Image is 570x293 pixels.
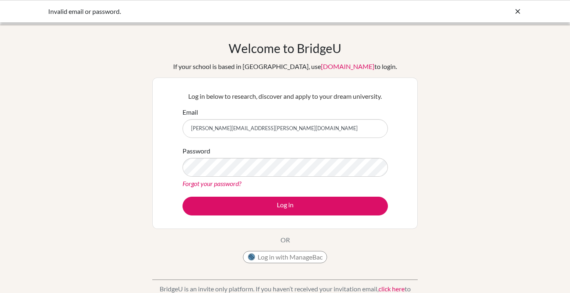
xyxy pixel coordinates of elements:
[48,7,399,16] div: Invalid email or password.
[243,251,327,263] button: Log in with ManageBac
[281,235,290,245] p: OR
[229,41,341,55] h1: Welcome to BridgeU
[183,180,241,187] a: Forgot your password?
[379,285,405,293] a: click here
[183,107,198,117] label: Email
[183,197,388,215] button: Log in
[173,62,397,71] div: If your school is based in [GEOGRAPHIC_DATA], use to login.
[321,62,374,70] a: [DOMAIN_NAME]
[183,91,388,101] p: Log in below to research, discover and apply to your dream university.
[183,146,210,156] label: Password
